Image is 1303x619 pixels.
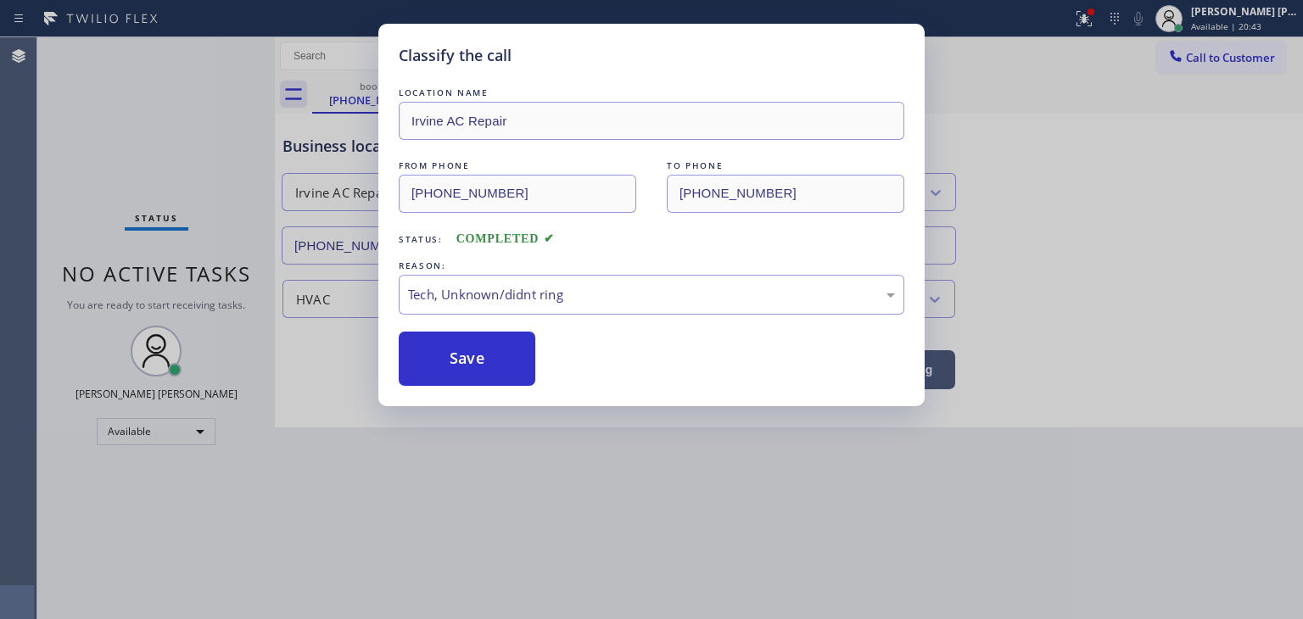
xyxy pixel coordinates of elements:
[399,257,904,275] div: REASON:
[408,285,895,304] div: Tech, Unknown/didnt ring
[667,157,904,175] div: TO PHONE
[456,232,555,245] span: COMPLETED
[399,332,535,386] button: Save
[399,84,904,102] div: LOCATION NAME
[399,233,443,245] span: Status:
[399,175,636,213] input: From phone
[667,175,904,213] input: To phone
[399,44,512,67] h5: Classify the call
[399,157,636,175] div: FROM PHONE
